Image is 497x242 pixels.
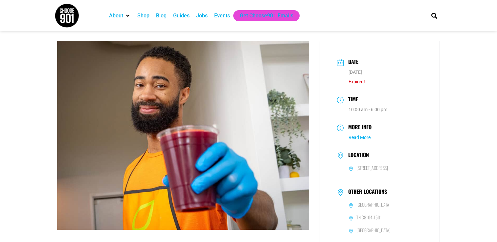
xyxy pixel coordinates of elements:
[345,152,369,160] h3: Location
[196,12,208,20] a: Jobs
[106,10,420,21] nav: Main nav
[356,202,391,208] h6: [GEOGRAPHIC_DATA]
[106,10,134,21] div: About
[349,79,365,84] span: Expired!
[156,12,167,20] a: Blog
[240,12,293,20] a: Get Choose901 Emails
[345,95,358,105] h3: Time
[57,41,309,230] img: At a vibrant Juice Bar Grand Opening, a man in an orange apron and blue gloves smiles as he holds...
[356,227,391,233] h6: [GEOGRAPHIC_DATA]
[429,10,440,21] div: Search
[173,12,190,20] a: Guides
[345,189,387,196] h3: Other Locations
[214,12,230,20] a: Events
[356,165,388,171] h6: [STREET_ADDRESS]
[345,58,358,67] h3: Date
[349,135,371,140] a: Read More
[109,12,123,20] a: About
[349,70,362,75] span: [DATE]
[356,214,382,220] h6: TN 38104-1501
[137,12,149,20] a: Shop
[345,123,372,132] h3: More Info
[349,107,387,112] abbr: 10:00 am - 6:00 pm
